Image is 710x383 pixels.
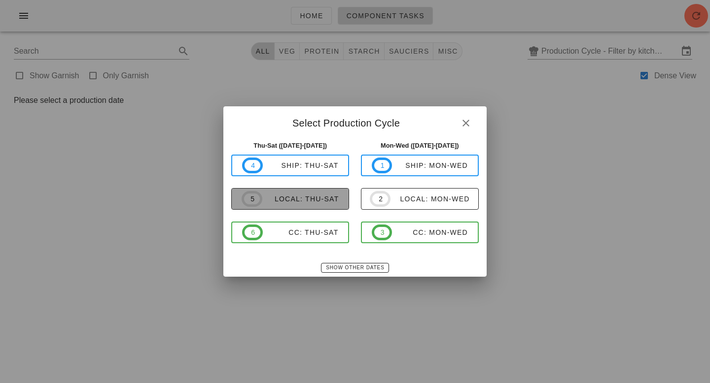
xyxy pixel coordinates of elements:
[361,222,479,243] button: 3CC: Mon-Wed
[378,193,382,204] span: 2
[231,222,349,243] button: 6CC: Thu-Sat
[392,228,468,236] div: CC: Mon-Wed
[263,161,339,169] div: ship: Thu-Sat
[223,106,486,137] div: Select Production Cycle
[250,160,254,171] span: 4
[325,265,384,270] span: Show Other Dates
[250,227,254,238] span: 6
[262,195,339,203] div: local: Thu-Sat
[380,160,384,171] span: 1
[381,142,459,149] strong: Mon-Wed ([DATE]-[DATE])
[263,228,339,236] div: CC: Thu-Sat
[231,188,349,210] button: 5local: Thu-Sat
[253,142,327,149] strong: Thu-Sat ([DATE]-[DATE])
[361,155,479,176] button: 1ship: Mon-Wed
[361,188,479,210] button: 2local: Mon-Wed
[380,227,384,238] span: 3
[392,161,468,169] div: ship: Mon-Wed
[321,263,389,273] button: Show Other Dates
[250,193,254,204] span: 5
[390,195,470,203] div: local: Mon-Wed
[231,155,349,176] button: 4ship: Thu-Sat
